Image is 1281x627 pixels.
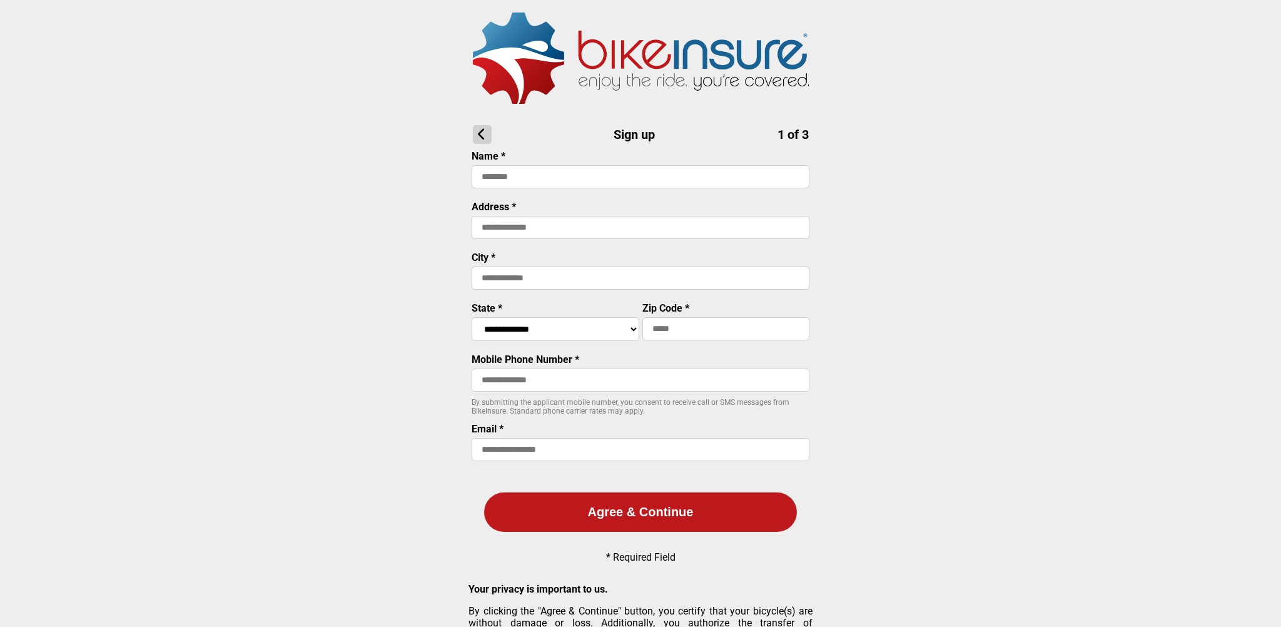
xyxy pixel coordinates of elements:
[468,583,608,595] strong: Your privacy is important to us.
[606,551,676,563] p: * Required Field
[472,354,579,365] label: Mobile Phone Number *
[472,201,516,213] label: Address *
[472,398,809,415] p: By submitting the applicant mobile number, you consent to receive call or SMS messages from BikeI...
[472,423,504,435] label: Email *
[472,252,495,263] label: City *
[472,150,505,162] label: Name *
[473,125,809,144] h1: Sign up
[472,302,502,314] label: State *
[484,492,797,532] button: Agree & Continue
[777,127,809,142] span: 1 of 3
[642,302,689,314] label: Zip Code *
